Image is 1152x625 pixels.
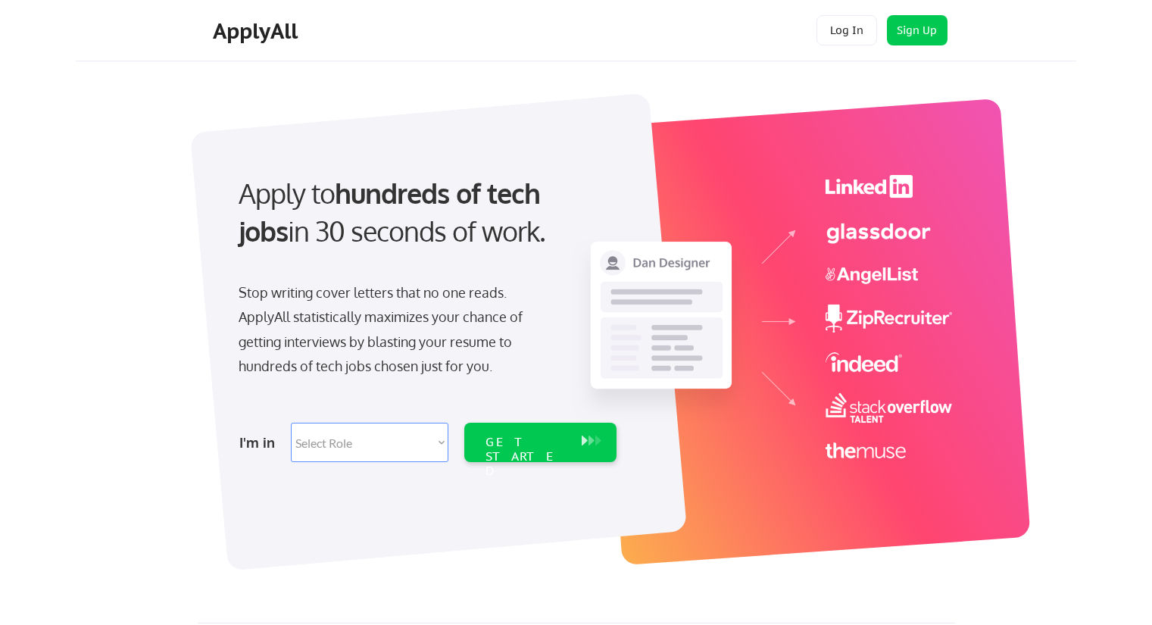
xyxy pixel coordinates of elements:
[816,15,877,45] button: Log In
[239,280,550,379] div: Stop writing cover letters that no one reads. ApplyAll statistically maximizes your chance of get...
[239,174,610,251] div: Apply to in 30 seconds of work.
[213,18,302,44] div: ApplyAll
[239,176,547,248] strong: hundreds of tech jobs
[485,435,567,479] div: GET STARTED
[239,430,282,455] div: I'm in
[887,15,948,45] button: Sign Up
